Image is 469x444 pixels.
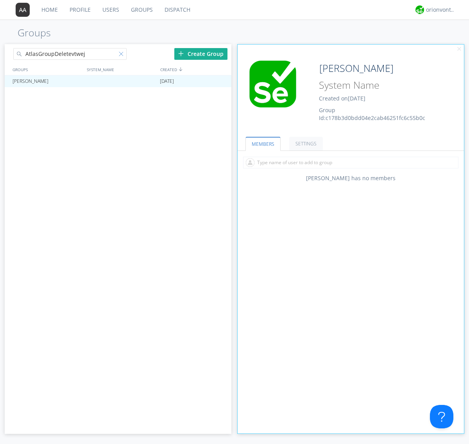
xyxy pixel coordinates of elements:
div: SYSTEM_NAME [85,64,158,75]
div: orionvontas+atlas+automation+org2 [426,6,455,14]
img: 00ccfaf8839f4941953e023087cd9a52 [243,61,302,107]
div: CREATED [158,64,232,75]
img: cancel.svg [456,47,462,52]
span: [DATE] [348,95,365,102]
img: 373638.png [16,3,30,17]
a: [PERSON_NAME][DATE] [5,75,231,87]
div: Create Group [174,48,227,60]
span: Group Id: c178b3d0bdd04e2cab46251fc6c55b0c [319,106,425,122]
span: [DATE] [160,75,174,87]
input: Type name of user to add to group [243,157,458,168]
div: [PERSON_NAME] [11,75,84,87]
input: Group Name [316,61,442,76]
input: Search groups [13,48,127,60]
a: SETTINGS [289,137,323,150]
img: 29d36aed6fa347d5a1537e7736e6aa13 [415,5,424,14]
span: Created on [319,95,365,102]
div: GROUPS [11,64,83,75]
a: MEMBERS [245,137,281,151]
img: plus.svg [178,51,184,56]
input: System Name [316,78,442,93]
iframe: Toggle Customer Support [430,405,453,428]
div: [PERSON_NAME] has no members [238,174,464,182]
